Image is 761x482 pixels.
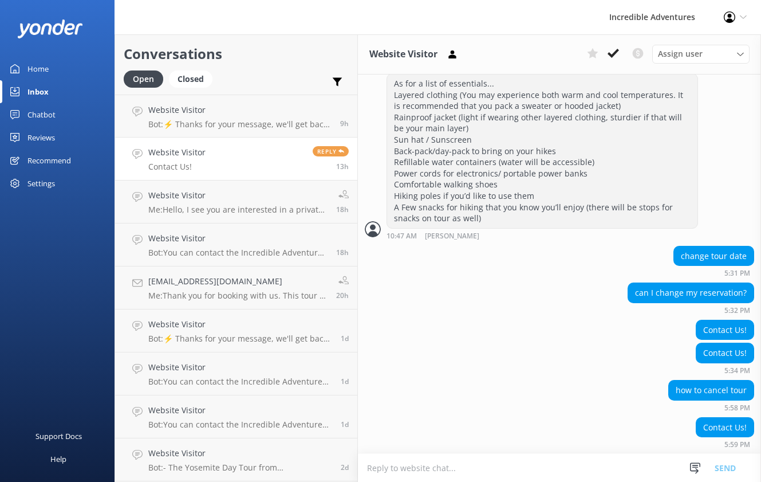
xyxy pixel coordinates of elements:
[115,181,357,224] a: Website VisitorMe:Hello, I see you are interested in a private tour? Please let me know if I can ...
[17,19,83,38] img: yonder-white-logo.png
[674,246,754,266] div: change tour date
[724,307,750,314] strong: 5:32 PM
[148,146,206,159] h4: Website Visitor
[36,425,82,448] div: Support Docs
[115,352,357,395] a: Website VisitorBot:You can contact the Incredible Adventures team at [PHONE_NUMBER], or by emaili...
[50,448,66,471] div: Help
[724,441,750,448] strong: 5:59 PM
[369,47,437,62] h3: Website Visitor
[696,418,754,437] div: Contact Us!
[148,361,332,374] h4: Website Visitor
[115,138,357,181] a: Website VisitorContact Us!Reply13h
[387,233,417,240] strong: 10:47 AM
[148,189,328,202] h4: Website Visitor
[336,162,349,171] span: Oct 02 2025 04:59pm (UTC -07:00) America/Los_Angeles
[669,381,754,400] div: how to cancel tour
[336,248,349,257] span: Oct 02 2025 11:56am (UTC -07:00) America/Los_Angeles
[148,119,332,130] p: Bot: ⚡ Thanks for your message, we'll get back to you as soon as we can. You're also welcome to k...
[313,146,349,156] span: Reply
[148,420,332,430] p: Bot: You can contact the Incredible Adventures team at [PHONE_NUMBER], or by emailing [EMAIL_ADDR...
[673,269,754,277] div: Oct 02 2025 04:31pm (UTC -07:00) America/Los_Angeles
[652,45,750,63] div: Assign User
[628,283,754,303] div: can I change my reservation?
[27,126,55,149] div: Reviews
[148,463,332,473] p: Bot: - The Yosemite Day Tour from [GEOGRAPHIC_DATA] focuses on [PERSON_NAME]’s majestic [PERSON_N...
[341,334,349,343] span: Oct 02 2025 05:24am (UTC -07:00) America/Los_Angeles
[124,70,163,88] div: Open
[115,309,357,352] a: Website VisitorBot:⚡ Thanks for your message, we'll get back to you as soon as we can. You're als...
[148,318,332,331] h4: Website Visitor
[124,43,349,65] h2: Conversations
[148,205,328,215] p: Me: Hello, I see you are interested in a private tour? Please let me know if I can help. You can ...
[115,395,357,438] a: Website VisitorBot:You can contact the Incredible Adventures team at [PHONE_NUMBER], or by emaili...
[115,267,357,309] a: [EMAIL_ADDRESS][DOMAIN_NAME]Me:Thank you for booking with us. This tour is operated by one of our...
[724,367,750,374] strong: 5:34 PM
[724,405,750,412] strong: 5:58 PM
[658,48,703,60] span: Assign user
[724,270,750,277] strong: 5:31 PM
[148,291,328,301] p: Me: Thank you for booking with us. This tour is operated by one of our trusted partners, and they...
[148,232,328,245] h4: Website Visitor
[169,70,212,88] div: Closed
[148,162,206,172] p: Contact Us!
[696,320,754,340] div: Contact Us!
[27,149,71,172] div: Recommend
[148,275,328,288] h4: [EMAIL_ADDRESS][DOMAIN_NAME]
[115,224,357,267] a: Website VisitorBot:You can contact the Incredible Adventures team at [PHONE_NUMBER], or by emaili...
[341,420,349,429] span: Oct 01 2025 11:27am (UTC -07:00) America/Los_Angeles
[668,403,754,412] div: Oct 02 2025 04:58pm (UTC -07:00) America/Los_Angeles
[148,334,332,344] p: Bot: ⚡ Thanks for your message, we'll get back to you as soon as we can. You're also welcome to k...
[336,205,349,214] span: Oct 02 2025 11:59am (UTC -07:00) America/Los_Angeles
[27,80,49,103] div: Inbox
[696,343,754,363] div: Contact Us!
[148,104,332,116] h4: Website Visitor
[341,463,349,472] span: Sep 30 2025 02:37pm (UTC -07:00) America/Los_Angeles
[148,377,332,387] p: Bot: You can contact the Incredible Adventures team at [PHONE_NUMBER], or by emailing [EMAIL_ADDR...
[425,233,479,240] span: [PERSON_NAME]
[169,72,218,85] a: Closed
[340,119,349,128] span: Oct 02 2025 08:23pm (UTC -07:00) America/Los_Angeles
[124,72,169,85] a: Open
[115,438,357,481] a: Website VisitorBot:- The Yosemite Day Tour from [GEOGRAPHIC_DATA] focuses on [PERSON_NAME]’s maje...
[27,103,56,126] div: Chatbot
[27,57,49,80] div: Home
[387,74,697,228] div: As for a list of essentials... Layered clothing (You may experience both warm and cool temperatur...
[336,291,349,300] span: Oct 02 2025 09:50am (UTC -07:00) America/Los_Angeles
[628,306,754,314] div: Oct 02 2025 04:32pm (UTC -07:00) America/Los_Angeles
[148,248,328,258] p: Bot: You can contact the Incredible Adventures team at [PHONE_NUMBER], or by emailing [EMAIL_ADDR...
[696,440,754,448] div: Oct 02 2025 04:59pm (UTC -07:00) America/Los_Angeles
[115,95,357,138] a: Website VisitorBot:⚡ Thanks for your message, we'll get back to you as soon as we can. You're als...
[148,447,332,460] h4: Website Visitor
[696,366,754,374] div: Oct 02 2025 04:34pm (UTC -07:00) America/Los_Angeles
[341,377,349,386] span: Oct 01 2025 01:09pm (UTC -07:00) America/Los_Angeles
[148,404,332,417] h4: Website Visitor
[27,172,55,195] div: Settings
[387,232,698,240] div: Oct 02 2025 09:47am (UTC -07:00) America/Los_Angeles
